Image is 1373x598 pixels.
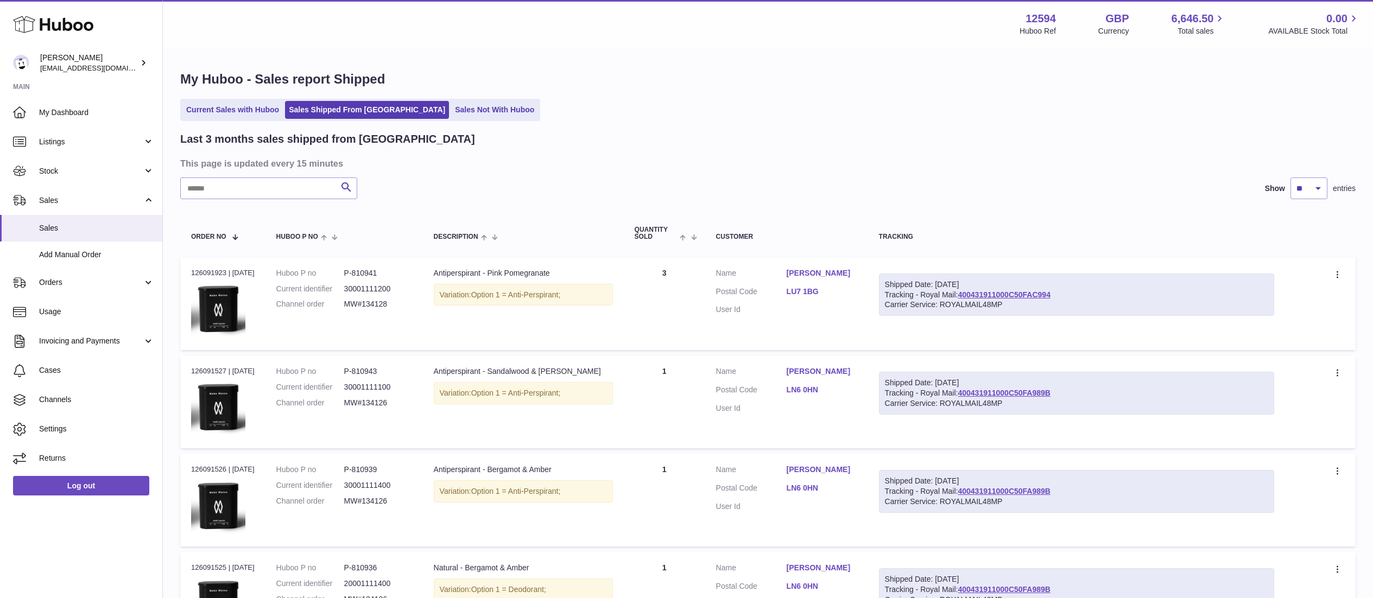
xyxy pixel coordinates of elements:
[787,385,857,395] a: LN6 0HN
[285,101,449,119] a: Sales Shipped From [GEOGRAPHIC_DATA]
[787,465,857,475] a: [PERSON_NAME]
[276,563,344,573] dt: Huboo P no
[40,53,138,73] div: [PERSON_NAME]
[879,470,1274,513] div: Tracking - Royal Mail:
[958,585,1050,594] a: 400431911000C50FA989B
[344,398,412,408] dd: MW#134126
[471,585,546,594] span: Option 1 = Deodorant;
[434,480,613,502] div: Variation:
[344,366,412,377] dd: P-810943
[434,382,613,404] div: Variation:
[39,166,143,176] span: Stock
[344,284,412,294] dd: 30001111200
[344,578,412,589] dd: 20001111400
[471,389,561,397] span: Option 1 = Anti-Perspirant;
[191,465,255,474] div: 126091526 | [DATE]
[434,366,613,377] div: Antiperspirant - Sandalwood & [PERSON_NAME]
[1020,26,1056,36] div: Huboo Ref
[180,132,475,147] h2: Last 3 months sales shipped from [GEOGRAPHIC_DATA]
[39,277,143,288] span: Orders
[276,284,344,294] dt: Current identifier
[451,101,538,119] a: Sales Not With Huboo
[39,107,154,118] span: My Dashboard
[344,496,412,506] dd: MW#134126
[716,268,787,281] dt: Name
[716,304,787,315] dt: User Id
[787,483,857,493] a: LN6 0HN
[787,287,857,297] a: LU7 1BG
[787,366,857,377] a: [PERSON_NAME]
[276,366,344,377] dt: Huboo P no
[1098,26,1129,36] div: Currency
[879,372,1274,415] div: Tracking - Royal Mail:
[434,465,613,475] div: Antiperspirant - Bergamot & Amber
[471,487,561,495] span: Option 1 = Anti-Perspirant;
[344,563,412,573] dd: P-810936
[39,137,143,147] span: Listings
[39,424,154,434] span: Settings
[191,366,255,376] div: 126091527 | [DATE]
[885,378,1268,388] div: Shipped Date: [DATE]
[344,299,412,309] dd: MW#134128
[885,574,1268,584] div: Shipped Date: [DATE]
[716,501,787,512] dt: User Id
[885,279,1268,290] div: Shipped Date: [DATE]
[180,157,1353,169] h3: This page is updated every 15 minutes
[344,268,412,278] dd: P-810941
[39,395,154,405] span: Channels
[276,268,344,278] dt: Huboo P no
[276,382,344,392] dt: Current identifier
[276,578,344,589] dt: Current identifier
[13,55,29,71] img: internalAdmin-12594@internal.huboo.com
[344,382,412,392] dd: 30001111100
[1178,26,1226,36] span: Total sales
[885,497,1268,507] div: Carrier Service: ROYALMAIL48MP
[191,379,245,435] img: 125941691598510.png
[434,284,613,306] div: Variation:
[276,480,344,491] dt: Current identifier
[716,403,787,413] dt: User Id
[635,226,678,240] span: Quantity Sold
[182,101,283,119] a: Current Sales with Huboo
[434,233,478,240] span: Description
[344,480,412,491] dd: 30001111400
[39,223,154,233] span: Sales
[180,71,1356,88] h1: My Huboo - Sales report Shipped
[276,299,344,309] dt: Channel order
[885,300,1268,310] div: Carrier Service: ROYALMAIL48MP
[787,268,857,278] a: [PERSON_NAME]
[624,454,705,546] td: 1
[716,287,787,300] dt: Postal Code
[885,398,1268,409] div: Carrier Service: ROYALMAIL48MP
[1268,26,1360,36] span: AVAILABLE Stock Total
[885,476,1268,486] div: Shipped Date: [DATE]
[879,273,1274,316] div: Tracking - Royal Mail:
[787,581,857,591] a: LN6 0HN
[958,290,1050,299] a: 400431911000C50FAC994
[716,465,787,478] dt: Name
[39,195,143,206] span: Sales
[1172,11,1226,36] a: 6,646.50 Total sales
[716,233,857,240] div: Customer
[716,563,787,576] dt: Name
[39,453,154,463] span: Returns
[276,233,318,240] span: Huboo P no
[191,478,245,533] img: 125941691598806.png
[344,465,412,475] dd: P-810939
[471,290,561,299] span: Option 1 = Anti-Perspirant;
[276,465,344,475] dt: Huboo P no
[1105,11,1129,26] strong: GBP
[958,487,1050,495] a: 400431911000C50FA989B
[39,365,154,376] span: Cases
[191,233,226,240] span: Order No
[1268,11,1360,36] a: 0.00 AVAILABLE Stock Total
[787,563,857,573] a: [PERSON_NAME]
[624,257,705,350] td: 3
[1172,11,1214,26] span: 6,646.50
[716,581,787,594] dt: Postal Code
[13,476,149,495] a: Log out
[191,563,255,572] div: 126091525 | [DATE]
[276,398,344,408] dt: Channel order
[39,336,143,346] span: Invoicing and Payments
[39,307,154,317] span: Usage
